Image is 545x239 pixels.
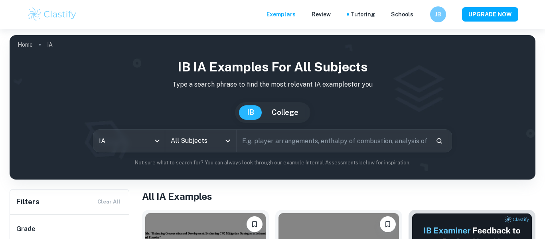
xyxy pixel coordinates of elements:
button: Bookmark [247,216,263,232]
button: UPGRADE NOW [462,7,518,22]
h6: Filters [16,196,39,207]
button: Help and Feedback [420,12,424,16]
button: JB [430,6,446,22]
h6: JB [434,10,443,19]
p: Type a search phrase to find the most relevant IA examples for you [16,80,529,89]
img: Clastify logo [27,6,77,22]
div: IA [93,130,165,152]
a: Tutoring [351,10,375,19]
img: profile cover [10,35,535,180]
input: E.g. player arrangements, enthalpy of combustion, analysis of a big city... [237,130,429,152]
a: Home [18,39,33,50]
p: Exemplars [267,10,296,19]
button: College [264,105,306,120]
button: Open [222,135,233,146]
h1: All IA Examples [142,189,535,203]
button: Search [432,134,446,148]
p: Not sure what to search for? You can always look through our example Internal Assessments below f... [16,159,529,167]
h6: Grade [16,224,123,234]
h1: IB IA examples for all subjects [16,57,529,77]
button: IB [239,105,262,120]
p: IA [47,40,53,49]
a: Schools [391,10,413,19]
button: Bookmark [380,216,396,232]
p: Review [312,10,331,19]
